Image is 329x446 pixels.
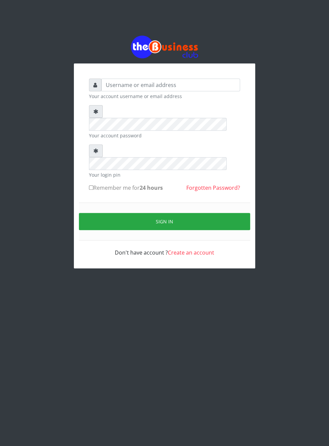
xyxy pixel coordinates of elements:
[89,132,240,139] small: Your account password
[89,185,93,190] input: Remember me for24 hours
[89,171,240,178] small: Your login pin
[168,249,214,256] a: Create an account
[140,184,163,191] b: 24 hours
[101,79,240,91] input: Username or email address
[89,184,163,192] label: Remember me for
[89,240,240,257] div: Don't have account ?
[79,213,250,230] button: Sign in
[186,184,240,191] a: Forgotten Password?
[89,93,240,100] small: Your account username or email address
